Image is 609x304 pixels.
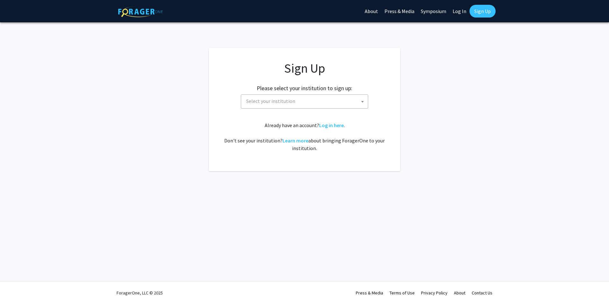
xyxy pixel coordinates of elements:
[319,122,344,128] a: Log in here
[472,290,492,296] a: Contact Us
[390,290,415,296] a: Terms of Use
[118,6,163,17] img: ForagerOne Logo
[244,95,368,108] span: Select your institution
[356,290,383,296] a: Press & Media
[257,85,352,92] h2: Please select your institution to sign up:
[454,290,465,296] a: About
[421,290,448,296] a: Privacy Policy
[222,61,387,76] h1: Sign Up
[222,121,387,152] div: Already have an account? . Don't see your institution? about bringing ForagerOne to your institut...
[117,282,163,304] div: ForagerOne, LLC © 2025
[246,98,295,104] span: Select your institution
[241,94,368,109] span: Select your institution
[283,137,308,144] a: Learn more about bringing ForagerOne to your institution
[469,5,496,18] a: Sign Up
